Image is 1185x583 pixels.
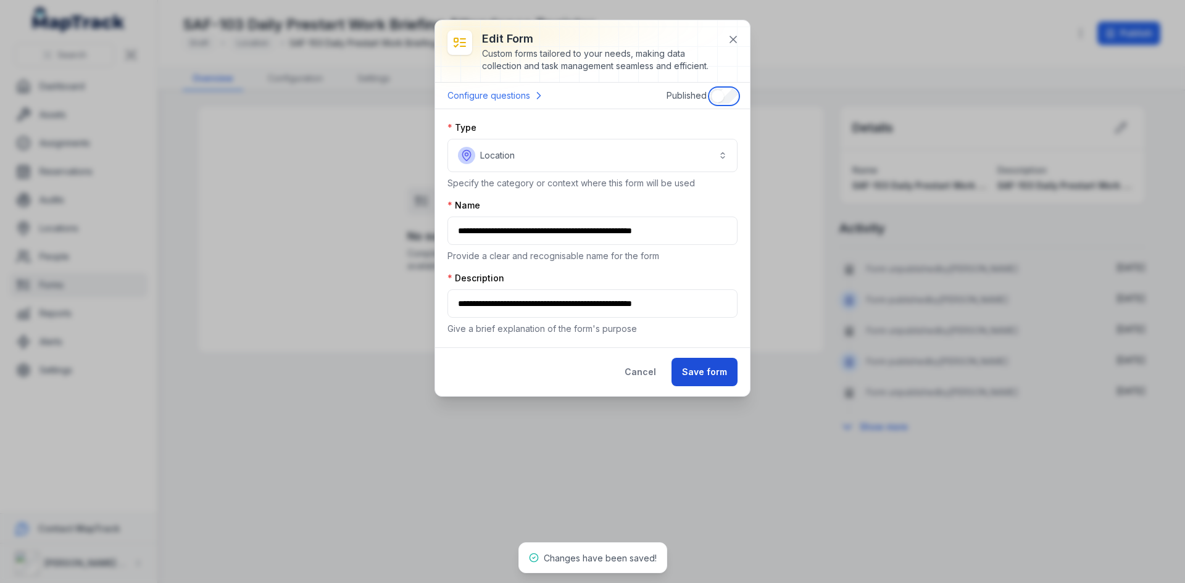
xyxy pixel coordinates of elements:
p: Give a brief explanation of the form's purpose [447,323,738,335]
label: Name [447,199,480,212]
button: Cancel [614,358,667,386]
button: Location [447,139,738,172]
p: Specify the category or context where this form will be used [447,177,738,189]
span: Changes have been saved! [544,553,657,563]
button: Save form [671,358,738,386]
p: Provide a clear and recognisable name for the form [447,250,738,262]
label: Type [447,122,476,134]
div: Custom forms tailored to your needs, making data collection and task management seamless and effi... [482,48,718,72]
a: Configure questions [447,88,545,104]
label: Description [447,272,504,284]
span: Published [667,90,707,101]
h3: Edit form [482,30,718,48]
